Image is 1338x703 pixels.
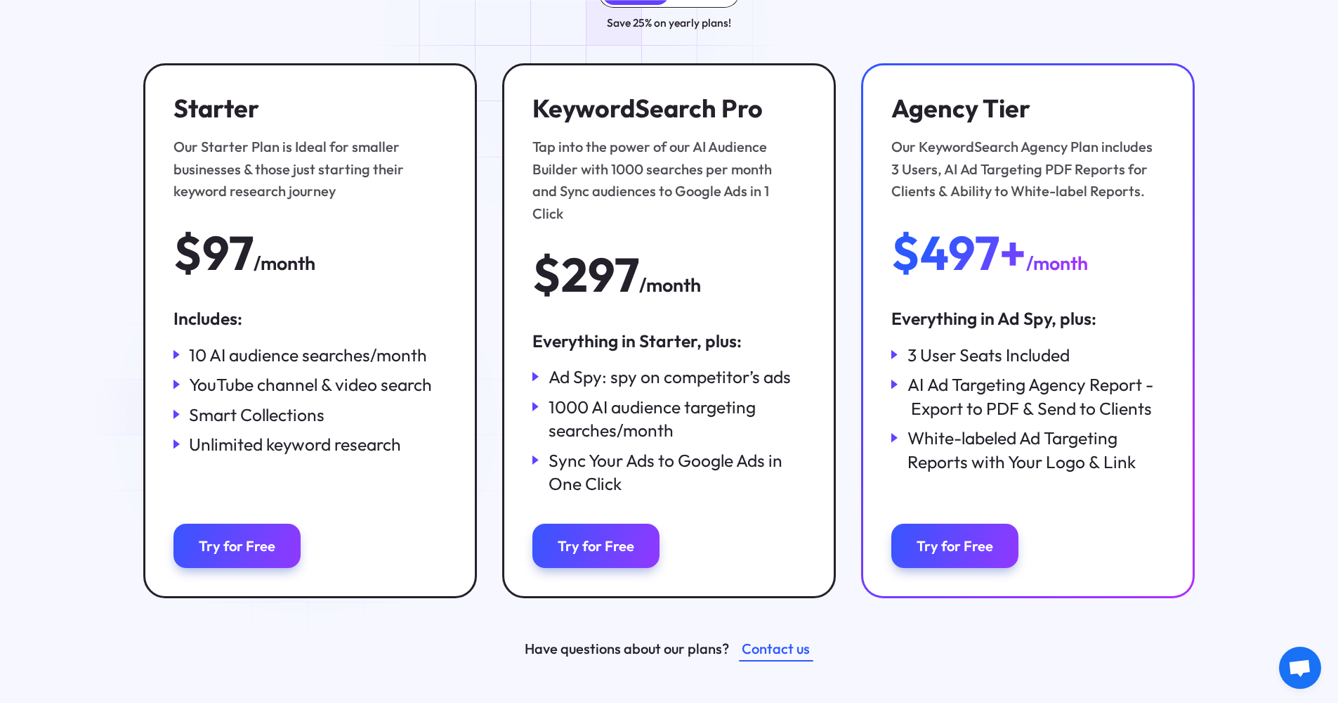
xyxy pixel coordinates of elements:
[917,537,993,555] div: Try for Free
[891,228,1026,278] div: $497+
[189,343,427,367] div: 10 AI audience searches/month
[532,136,797,224] div: Tap into the power of our AI Audience Builder with 1000 searches per month and Sync audiences to ...
[173,228,254,278] div: $97
[532,250,639,299] div: $297
[607,14,731,32] div: Save 25% on yearly plans!
[532,524,660,568] a: Try for Free
[173,307,447,330] div: Includes:
[1279,647,1321,689] a: Open chat
[739,636,813,661] a: Contact us
[742,638,810,659] div: Contact us
[907,373,1165,420] div: AI Ad Targeting Agency Report - Export to PDF & Send to Clients
[891,307,1165,330] div: Everything in Ad Spy, plus:
[199,537,275,555] div: Try for Free
[532,93,797,124] h3: KeywordSearch Pro
[173,136,438,202] div: Our Starter Plan is Ideal for smaller businesses & those just starting their keyword research jou...
[1026,249,1088,278] div: /month
[558,537,634,555] div: Try for Free
[525,638,729,659] div: Have questions about our plans?
[173,524,301,568] a: Try for Free
[549,395,806,442] div: 1000 AI audience targeting searches/month
[639,271,701,300] div: /month
[189,432,401,456] div: Unlimited keyword research
[173,93,438,124] h3: Starter
[891,93,1156,124] h3: Agency Tier
[532,329,806,353] div: Everything in Starter, plus:
[891,136,1156,202] div: Our KeywordSearch Agency Plan includes 3 Users, AI Ad Targeting PDF Reports for Clients & Ability...
[189,403,324,427] div: Smart Collections
[549,365,791,389] div: Ad Spy: spy on competitor’s ads
[891,524,1018,568] a: Try for Free
[254,249,315,278] div: /month
[907,343,1070,367] div: 3 User Seats Included
[907,426,1165,473] div: White-labeled Ad Targeting Reports with Your Logo & Link
[189,373,432,396] div: YouTube channel & video search
[549,449,806,496] div: Sync Your Ads to Google Ads in One Click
